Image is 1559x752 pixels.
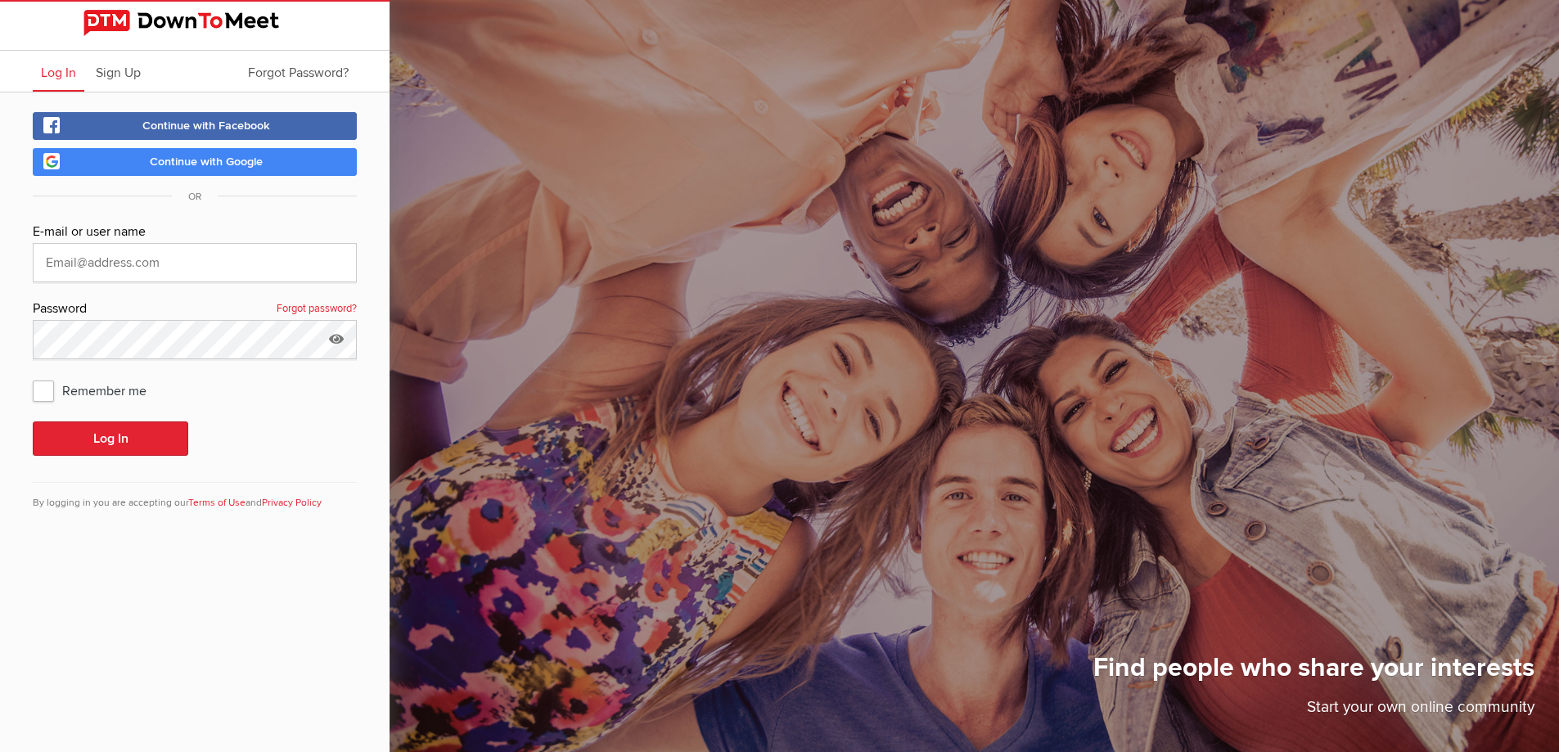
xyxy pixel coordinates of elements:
span: Log In [41,65,76,81]
a: Terms of Use [188,497,246,509]
span: Forgot Password? [248,65,349,81]
a: Forgot Password? [240,51,357,92]
span: Continue with Facebook [142,119,270,133]
a: Log In [33,51,84,92]
a: Forgot password? [277,299,357,320]
a: Privacy Policy [262,497,322,509]
span: Remember me [33,376,163,405]
div: Password [33,299,357,320]
a: Continue with Facebook [33,112,357,140]
h1: Find people who share your interests [1093,651,1534,696]
span: OR [172,191,218,203]
div: E-mail or user name [33,222,357,243]
span: Continue with Google [150,155,263,169]
p: Start your own online community [1093,696,1534,727]
span: Sign Up [96,65,141,81]
a: Sign Up [88,51,149,92]
button: Log In [33,421,188,456]
div: By logging in you are accepting our and [33,482,357,511]
input: Email@address.com [33,243,357,282]
a: Continue with Google [33,148,357,176]
img: DownToMeet [83,10,306,36]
